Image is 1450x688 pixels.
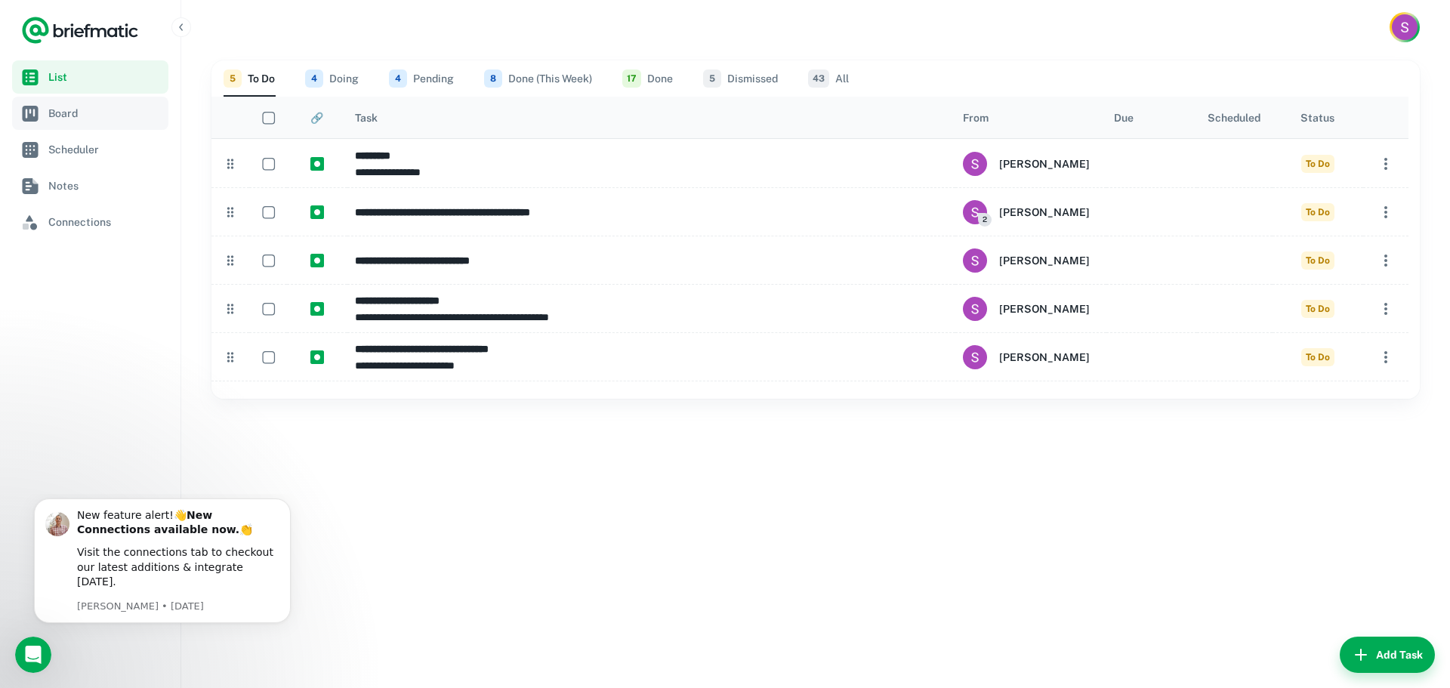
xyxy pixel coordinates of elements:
span: To Do [1301,203,1334,221]
div: Shaun Goh [963,200,1090,224]
button: All [808,60,849,97]
h6: [PERSON_NAME] [999,204,1090,221]
iframe: Intercom notifications message [11,494,313,680]
div: Task [355,112,378,124]
span: 4 [389,69,407,88]
img: ACg8ocJZzNc1pwwO4iVQk6Wd5JlCwRfWSke4-OJGKkdzsGfsRx8ofQ=s96-c [963,248,987,273]
div: Scheduled [1208,112,1260,124]
span: To Do [1301,251,1334,270]
div: From [963,112,989,124]
button: Add Task [1340,637,1435,673]
h6: [PERSON_NAME] [999,156,1090,172]
span: 17 [622,69,641,88]
span: 5 [703,69,721,88]
img: ACg8ocJZzNc1pwwO4iVQk6Wd5JlCwRfWSke4-OJGKkdzsGfsRx8ofQ=s96-c [963,297,987,321]
img: ACg8ocJZzNc1pwwO4iVQk6Wd5JlCwRfWSke4-OJGKkdzsGfsRx8ofQ=s96-c [963,345,987,369]
span: Connections [48,214,162,230]
img: ACg8ocJZzNc1pwwO4iVQk6Wd5JlCwRfWSke4-OJGKkdzsGfsRx8ofQ=s96-c [963,200,987,224]
span: 8 [484,69,502,88]
h6: [PERSON_NAME] [999,301,1090,317]
span: 43 [808,69,829,88]
div: Shaun Goh [963,152,1090,176]
span: 2 [978,213,992,227]
span: To Do [1301,348,1334,366]
span: Scheduler [48,141,162,158]
img: https://app.briefmatic.com/assets/integrations/manual.png [310,254,324,267]
a: List [12,60,168,94]
span: Notes [48,177,162,194]
img: Shaun Goh [1392,14,1418,40]
button: Account button [1390,12,1420,42]
button: Done [622,60,673,97]
div: 🔗 [310,112,323,124]
button: To Do [224,60,275,97]
img: https://app.briefmatic.com/assets/integrations/manual.png [310,205,324,219]
div: Shaun Goh [963,345,1090,369]
iframe: Intercom live chat [15,637,51,673]
img: https://app.briefmatic.com/assets/integrations/manual.png [310,157,324,171]
a: Logo [21,15,139,45]
span: Board [48,105,162,122]
img: ACg8ocJZzNc1pwwO4iVQk6Wd5JlCwRfWSke4-OJGKkdzsGfsRx8ofQ=s96-c [963,152,987,176]
h6: [PERSON_NAME] [999,252,1090,269]
span: List [48,69,162,85]
div: Due [1114,112,1134,124]
span: 4 [305,69,323,88]
a: Connections [12,205,168,239]
button: Done (This Week) [484,60,592,97]
div: Shaun Goh [963,297,1090,321]
button: Doing [305,60,359,97]
h6: [PERSON_NAME] [999,349,1090,366]
button: Pending [389,60,454,97]
a: Scheduler [12,133,168,166]
div: Shaun Goh [963,248,1090,273]
span: To Do [1301,155,1334,173]
button: Dismissed [703,60,778,97]
img: https://app.briefmatic.com/assets/integrations/manual.png [310,302,324,316]
span: To Do [1301,300,1334,318]
a: Board [12,97,168,130]
a: Notes [12,169,168,202]
div: Status [1300,112,1334,124]
span: 5 [224,69,242,88]
img: https://app.briefmatic.com/assets/integrations/manual.png [310,350,324,364]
